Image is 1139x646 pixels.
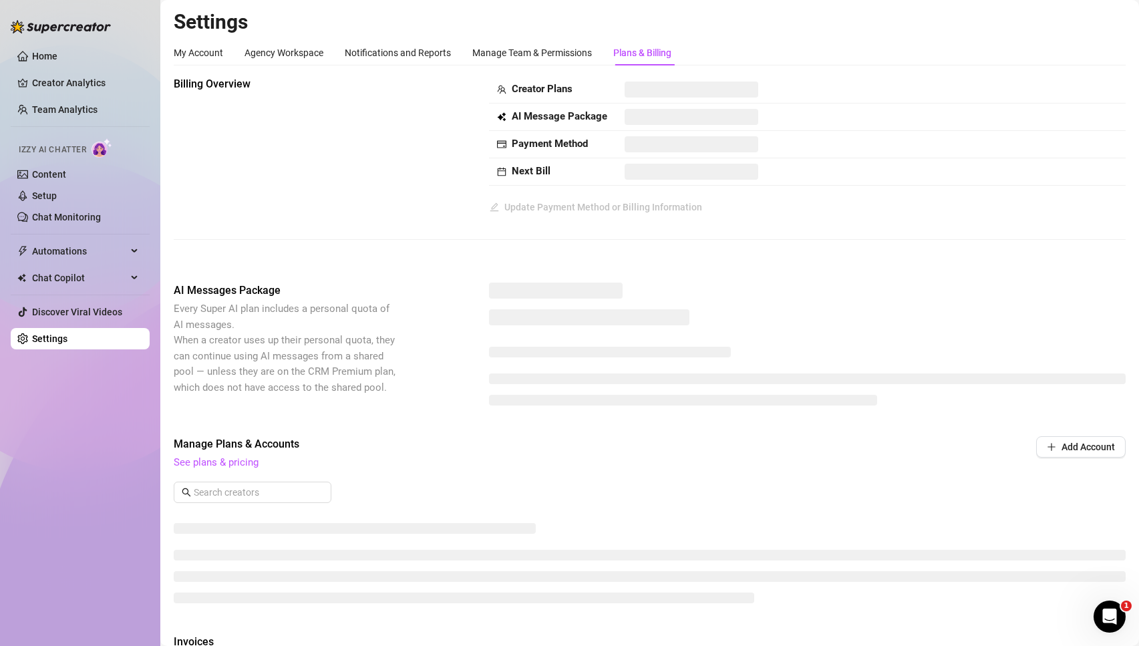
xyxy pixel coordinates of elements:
[32,104,98,115] a: Team Analytics
[32,190,57,201] a: Setup
[174,283,398,299] span: AI Messages Package
[182,488,191,497] span: search
[497,85,506,94] span: team
[497,140,506,149] span: credit-card
[245,45,323,60] div: Agency Workspace
[1047,442,1056,452] span: plus
[512,138,588,150] strong: Payment Method
[17,273,26,283] img: Chat Copilot
[194,485,313,500] input: Search creators
[1036,436,1126,458] button: Add Account
[512,165,550,177] strong: Next Bill
[32,307,122,317] a: Discover Viral Videos
[174,436,945,452] span: Manage Plans & Accounts
[497,167,506,176] span: calendar
[32,51,57,61] a: Home
[512,110,607,122] strong: AI Message Package
[174,303,395,393] span: Every Super AI plan includes a personal quota of AI messages. When a creator uses up their person...
[32,240,127,262] span: Automations
[32,212,101,222] a: Chat Monitoring
[345,45,451,60] div: Notifications and Reports
[1062,442,1115,452] span: Add Account
[472,45,592,60] div: Manage Team & Permissions
[174,9,1126,35] h2: Settings
[489,196,703,218] button: Update Payment Method or Billing Information
[92,138,112,158] img: AI Chatter
[613,45,671,60] div: Plans & Billing
[19,144,86,156] span: Izzy AI Chatter
[32,333,67,344] a: Settings
[32,169,66,180] a: Content
[1121,601,1132,611] span: 1
[512,83,573,95] strong: Creator Plans
[32,267,127,289] span: Chat Copilot
[11,20,111,33] img: logo-BBDzfeDw.svg
[174,76,398,92] span: Billing Overview
[32,72,139,94] a: Creator Analytics
[174,45,223,60] div: My Account
[174,456,259,468] a: See plans & pricing
[1094,601,1126,633] iframe: Intercom live chat
[17,246,28,257] span: thunderbolt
